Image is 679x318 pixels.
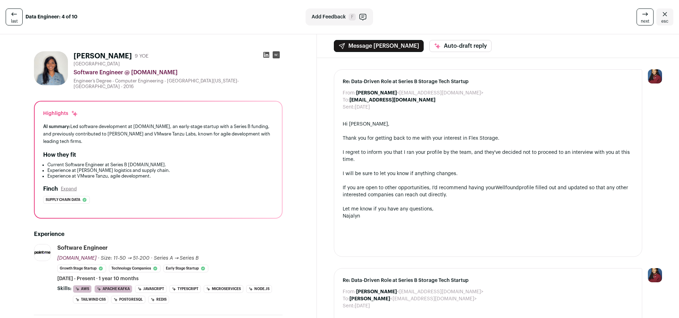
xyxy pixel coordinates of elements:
span: Re: Data-Driven Role at Series B Storage Tech Startup [343,277,633,284]
span: Skills: [57,285,71,292]
span: Series A → Series B [154,256,199,261]
div: Led software development at [DOMAIN_NAME], an early-stage startup with a Series B funding, and pr... [43,123,273,145]
li: Node.js [246,285,272,293]
li: Apache Kafka [94,285,132,293]
li: Tailwind CSS [73,296,108,303]
span: AI summary: [43,124,70,129]
li: Microservices [204,285,243,293]
span: [DATE] - Present · 1 year 10 months [57,275,139,282]
button: Auto-draft reply [429,40,492,52]
dt: Sent: [343,302,355,310]
a: next [637,8,654,25]
span: last [11,18,18,24]
li: Growth Stage Startup [57,265,106,272]
div: Software Engineer [57,244,108,252]
span: esc [661,18,668,24]
span: · Size: 11-50 → 51-200 [98,256,150,261]
dt: From: [343,288,356,295]
h2: How they fit [43,151,76,159]
dt: Sent: [343,104,355,111]
li: PostgreSQL [111,296,145,303]
a: Wellfound [495,185,519,190]
li: TypeScript [169,285,201,293]
img: b681f5953f3de1dd94d462f1fe094a7d6c7db9e7c090556d7e12fbf06beffb7f.jpg [34,51,68,85]
div: Najalyn [343,213,633,220]
dd: [DATE] [355,302,370,310]
dt: To: [343,295,349,302]
li: Experience at VMware Tanzu, agile development. [47,173,273,179]
a: last [6,8,23,25]
li: JavaScript [135,285,167,293]
b: [PERSON_NAME] [349,296,390,301]
dd: <[EMAIL_ADDRESS][DOMAIN_NAME]> [356,89,483,97]
div: Highlights [43,110,78,117]
img: b0f3f1513633dd675bb8eb3deb7a9d6cae8743e7a19c896a24adba2485a67242.png [34,244,51,261]
span: [GEOGRAPHIC_DATA] [74,61,120,67]
img: 10010497-medium_jpg [648,69,662,83]
li: Early Stage Startup [163,265,208,272]
li: Current Software Engineer at Series B [DOMAIN_NAME]. [47,162,273,168]
div: Software Engineer @ [DOMAIN_NAME] [74,68,283,77]
div: Engineer’s Degree - Computer Engineering - [GEOGRAPHIC_DATA][US_STATE]-[GEOGRAPHIC_DATA] - 2016 [74,78,283,89]
span: · [151,255,152,262]
h2: Experience [34,230,283,238]
span: next [641,18,649,24]
div: I regret to inform you that I ran your profile by the team, and they've decided not to proceed to... [343,149,633,163]
div: I will be sure to let you know if anything changes. [343,170,633,177]
h1: [PERSON_NAME] [74,51,132,61]
span: Add Feedback [312,13,346,21]
span: Supply chain data [46,196,80,203]
li: Experience at [PERSON_NAME] logistics and supply chain. [47,168,273,173]
dt: To: [343,97,349,104]
b: [PERSON_NAME] [356,91,397,96]
span: Re: Data-Driven Role at Series B Storage Tech Startup [343,78,633,85]
div: Let me know if you have any questions, [343,206,633,213]
dd: <[EMAIL_ADDRESS][DOMAIN_NAME]> [349,295,477,302]
li: Redis [148,296,169,303]
div: 9 YOE [135,53,149,60]
div: Thank you for getting back to me with your interest in Flex Storage. [343,135,633,142]
strong: Data Engineer: 4 of 10 [25,13,77,21]
a: Close [656,8,673,25]
button: Expand [61,186,77,192]
b: [EMAIL_ADDRESS][DOMAIN_NAME] [349,98,435,103]
dd: <[EMAIL_ADDRESS][DOMAIN_NAME]> [356,288,483,295]
img: 10010497-medium_jpg [648,268,662,282]
h2: Finch [43,185,58,193]
li: Technology Companies [109,265,161,272]
li: AWS [73,285,92,293]
button: Message [PERSON_NAME] [334,40,424,52]
b: [PERSON_NAME] [356,289,397,294]
div: Hi [PERSON_NAME], [343,121,633,128]
span: [DOMAIN_NAME] [57,256,97,261]
button: Add Feedback F [306,8,373,25]
dt: From: [343,89,356,97]
dd: [DATE] [355,104,370,111]
div: If you are open to other opportunities, I'd recommend having your profile filled out and updated ... [343,184,633,198]
span: F [349,13,356,21]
